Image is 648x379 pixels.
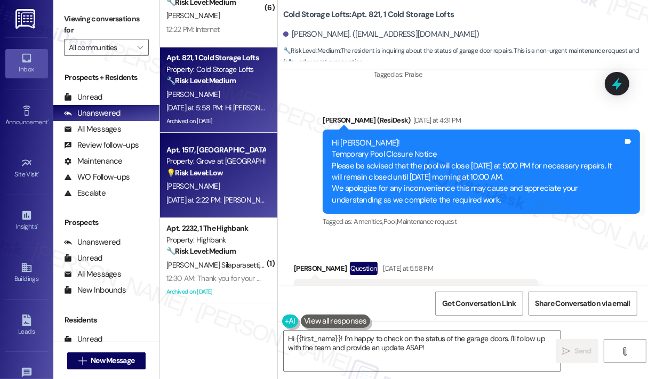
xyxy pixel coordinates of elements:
[47,117,49,124] span: •
[166,64,265,75] div: Property: Cold Storage Lofts
[37,221,38,229] span: •
[64,334,102,345] div: Unread
[283,46,340,55] strong: 🔧 Risk Level: Medium
[38,169,40,176] span: •
[78,357,86,365] i: 
[166,181,220,191] span: [PERSON_NAME]
[535,298,630,309] span: Share Conversation via email
[294,262,538,279] div: [PERSON_NAME]
[166,76,236,85] strong: 🔧 Risk Level: Medium
[405,70,422,79] span: Praise
[380,263,433,274] div: [DATE] at 5:58 PM
[166,260,262,270] span: [PERSON_NAME] Silaparasetti
[53,315,159,326] div: Residents
[166,156,265,167] div: Property: Grove at [GEOGRAPHIC_DATA]
[165,115,266,128] div: Archived on [DATE]
[166,11,220,20] span: [PERSON_NAME]
[137,43,143,52] i: 
[283,9,454,20] b: Cold Storage Lofts: Apt. 821, 1 Cold Storage Lofts
[64,188,106,199] div: Escalate
[5,311,48,340] a: Leads
[15,9,37,29] img: ResiDesk Logo
[5,154,48,183] a: Site Visit •
[166,235,265,246] div: Property: Highbank
[374,67,640,82] div: Tagged as:
[529,292,637,316] button: Share Conversation via email
[64,140,139,151] div: Review follow-ups
[383,217,397,226] span: Pool ,
[64,124,121,135] div: All Messages
[5,259,48,287] a: Buildings
[323,115,640,130] div: [PERSON_NAME] (ResiDesk)
[284,331,561,371] textarea: Hi {{first_name}}! I'm happy to check on the status of the garage doors. I'll follow up with the ...
[91,355,134,366] span: New Message
[64,108,121,119] div: Unanswered
[435,292,523,316] button: Get Conversation Link
[283,29,479,40] div: [PERSON_NAME]. ([EMAIL_ADDRESS][DOMAIN_NAME])
[166,195,543,205] div: [DATE] at 2:22 PM: [PERSON_NAME]-Apt 1517-don't have delivery date as no email from sender with c...
[166,144,265,156] div: Apt. 1517, [GEOGRAPHIC_DATA] at [GEOGRAPHIC_DATA]
[166,25,219,34] div: 12:22 PM: Internet
[166,246,236,256] strong: 🔧 Risk Level: Medium
[67,352,146,369] button: New Message
[283,45,648,68] span: : The resident is inquiring about the status of garage door repairs. This is a non-urgent mainten...
[166,52,265,63] div: Apt. 821, 1 Cold Storage Lofts
[53,72,159,83] div: Prospects + Residents
[64,156,123,167] div: Maintenance
[562,347,570,356] i: 
[64,285,126,296] div: New Inbounds
[166,168,223,178] strong: 💡 Risk Level: Low
[332,138,623,206] div: Hi [PERSON_NAME]! Temporary Pool Closure Notice Please be advised that the pool will close [DATE]...
[575,345,591,357] span: Send
[556,339,598,363] button: Send
[69,39,132,56] input: All communities
[64,172,130,183] div: WO Follow-ups
[165,285,266,299] div: Archived on [DATE]
[411,115,461,126] div: [DATE] at 4:31 PM
[621,347,629,356] i: 
[5,206,48,235] a: Insights •
[323,214,640,229] div: Tagged as:
[64,237,121,248] div: Unanswered
[166,103,428,112] div: [DATE] at 5:58 PM: Hi [PERSON_NAME] , any idea on the garage doors getting fixed ?
[350,262,378,275] div: Question
[64,253,102,264] div: Unread
[397,217,457,226] span: Maintenance request
[5,49,48,78] a: Inbox
[64,92,102,103] div: Unread
[53,217,159,228] div: Prospects
[64,269,121,280] div: All Messages
[64,11,149,39] label: Viewing conversations for
[442,298,516,309] span: Get Conversation Link
[166,223,265,234] div: Apt. 2232, 1 The Highbank
[166,90,220,99] span: [PERSON_NAME]
[354,217,383,226] span: Amenities ,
